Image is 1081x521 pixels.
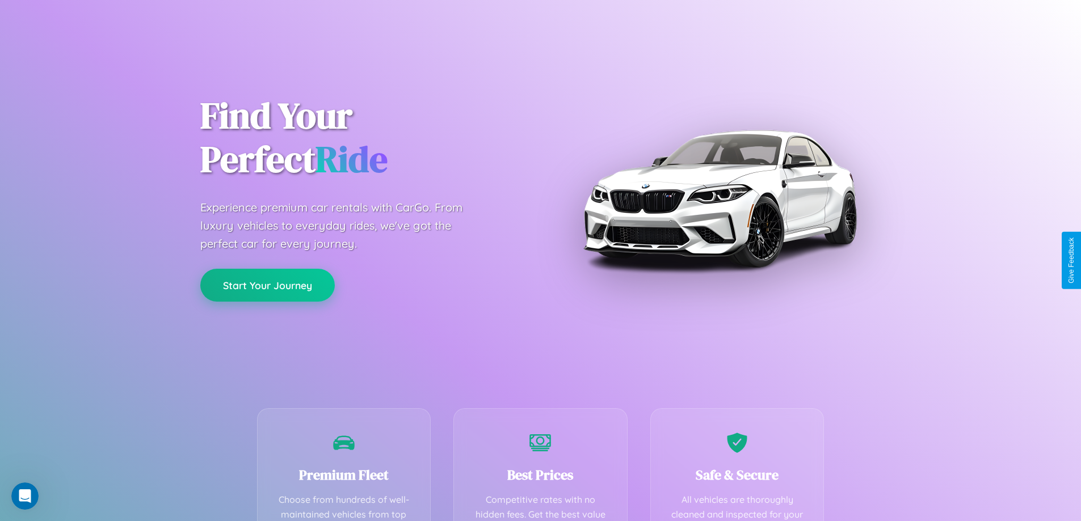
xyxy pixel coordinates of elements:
img: Premium BMW car rental vehicle [578,57,861,340]
button: Start Your Journey [200,269,335,302]
h3: Premium Fleet [275,465,414,484]
h3: Safe & Secure [668,465,807,484]
iframe: Intercom live chat [11,482,39,510]
p: Experience premium car rentals with CarGo. From luxury vehicles to everyday rides, we've got the ... [200,198,484,253]
h3: Best Prices [471,465,610,484]
h1: Find Your Perfect [200,94,524,181]
div: Give Feedback [1067,238,1075,283]
span: Ride [316,134,388,184]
